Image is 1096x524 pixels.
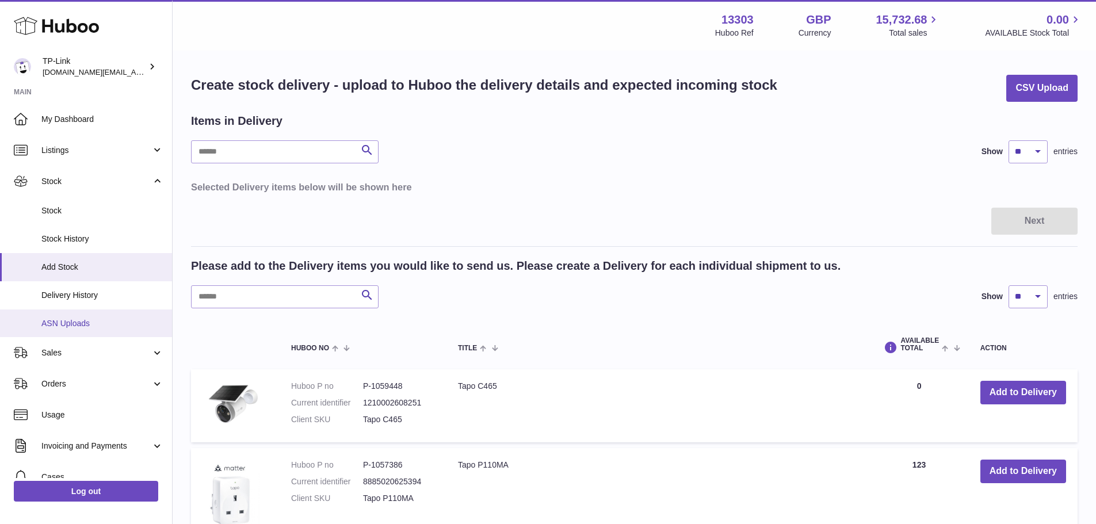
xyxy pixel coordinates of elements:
span: Stock [41,205,163,216]
span: entries [1053,146,1078,157]
td: 0 [869,369,968,442]
h3: Selected Delivery items below will be shown here [191,181,1078,193]
h2: Items in Delivery [191,113,282,129]
td: Tapo C465 [446,369,869,442]
div: TP-Link [43,56,146,78]
dt: Current identifier [291,476,363,487]
h1: Create stock delivery - upload to Huboo the delivery details and expected incoming stock [191,76,777,94]
div: Action [980,345,1066,352]
span: Orders [41,378,151,389]
span: Add Stock [41,262,163,273]
div: Huboo Ref [715,28,754,39]
span: [DOMAIN_NAME][EMAIL_ADDRESS][DOMAIN_NAME] [43,67,229,77]
button: CSV Upload [1006,75,1078,102]
dt: Huboo P no [291,460,363,471]
h2: Please add to the Delivery items you would like to send us. Please create a Delivery for each ind... [191,258,841,274]
span: Total sales [889,28,940,39]
dd: Tapo P110MA [363,493,435,504]
label: Show [982,291,1003,302]
span: entries [1053,291,1078,302]
span: Invoicing and Payments [41,441,151,452]
span: Cases [41,472,163,483]
button: Add to Delivery [980,460,1066,483]
span: Usage [41,410,163,420]
dt: Client SKU [291,493,363,504]
a: 15,732.68 Total sales [876,12,940,39]
span: 15,732.68 [876,12,927,28]
span: Delivery History [41,290,163,301]
img: Tapo C465 [203,381,260,427]
dd: 8885020625394 [363,476,435,487]
div: Currency [799,28,831,39]
dt: Huboo P no [291,381,363,392]
span: 0.00 [1047,12,1069,28]
dt: Client SKU [291,414,363,425]
dd: 1210002608251 [363,397,435,408]
span: AVAILABLE Stock Total [985,28,1082,39]
span: Sales [41,347,151,358]
dd: Tapo C465 [363,414,435,425]
dt: Current identifier [291,397,363,408]
dd: P-1059448 [363,381,435,392]
strong: GBP [806,12,831,28]
dd: P-1057386 [363,460,435,471]
a: Log out [14,481,158,502]
span: Stock History [41,234,163,244]
span: Listings [41,145,151,156]
span: Title [458,345,477,352]
span: Huboo no [291,345,329,352]
strong: 13303 [721,12,754,28]
span: AVAILABLE Total [900,337,939,352]
span: ASN Uploads [41,318,163,329]
img: purchase.uk@tp-link.com [14,58,31,75]
label: Show [982,146,1003,157]
a: 0.00 AVAILABLE Stock Total [985,12,1082,39]
button: Add to Delivery [980,381,1066,404]
span: Stock [41,176,151,187]
span: My Dashboard [41,114,163,125]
